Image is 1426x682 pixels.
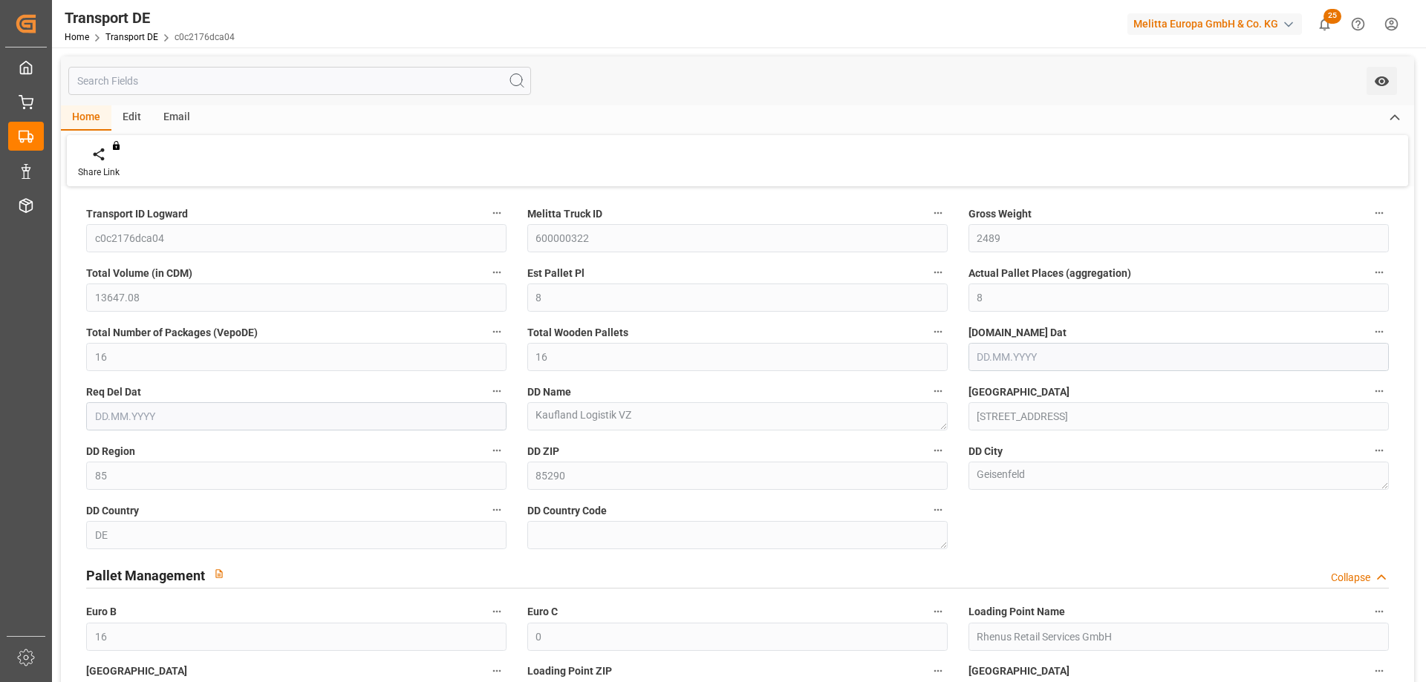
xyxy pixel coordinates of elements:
[968,444,1003,459] span: DD City
[968,325,1067,341] span: [DOMAIN_NAME] Dat
[487,661,507,681] button: [GEOGRAPHIC_DATA]
[86,663,187,679] span: [GEOGRAPHIC_DATA]
[928,263,948,282] button: Est Pallet Pl
[111,105,152,131] div: Edit
[1370,661,1389,681] button: [GEOGRAPHIC_DATA]
[86,206,188,222] span: Transport ID Logward
[527,266,585,281] span: Est Pallet Pl
[86,402,507,430] input: DD.MM.YYYY
[1370,602,1389,621] button: Loading Point Name
[968,206,1032,222] span: Gross Weight
[527,503,607,519] span: DD Country Code
[1370,263,1389,282] button: Actual Pallet Places (aggregation)
[86,444,135,459] span: DD Region
[86,266,192,281] span: Total Volume (in CDM)
[527,604,558,620] span: Euro C
[928,602,948,621] button: Euro C
[487,322,507,341] button: Total Number of Packages (VepoDE)
[1308,7,1341,41] button: show 25 new notifications
[61,105,111,131] div: Home
[487,441,507,460] button: DD Region
[86,565,205,586] h2: Pallet Management
[928,203,948,223] button: Melitta Truck ID
[527,325,628,341] span: Total Wooden Pallets
[65,32,89,42] a: Home
[68,67,531,95] input: Search Fields
[152,105,201,131] div: Email
[1367,67,1397,95] button: open menu
[205,560,233,588] button: View description
[928,322,948,341] button: Total Wooden Pallets
[105,32,158,42] a: Transport DE
[487,263,507,282] button: Total Volume (in CDM)
[527,206,602,222] span: Melitta Truck ID
[487,602,507,621] button: Euro B
[527,402,948,430] textarea: Kaufland Logistik VZ
[527,663,612,679] span: Loading Point ZIP
[487,203,507,223] button: Transport ID Logward
[86,604,117,620] span: Euro B
[928,441,948,460] button: DD ZIP
[928,661,948,681] button: Loading Point ZIP
[968,384,1069,400] span: [GEOGRAPHIC_DATA]
[1331,570,1370,586] div: Collapse
[86,325,258,341] span: Total Number of Packages (VepoDE)
[968,663,1069,679] span: [GEOGRAPHIC_DATA]
[527,444,559,459] span: DD ZIP
[928,500,948,519] button: DD Country Code
[86,503,139,519] span: DD Country
[487,500,507,519] button: DD Country
[1324,9,1341,24] span: 25
[968,604,1065,620] span: Loading Point Name
[968,343,1389,371] input: DD.MM.YYYY
[968,462,1389,490] textarea: Geisenfeld
[1370,381,1389,401] button: [GEOGRAPHIC_DATA]
[968,266,1131,281] span: Actual Pallet Places (aggregation)
[65,7,235,29] div: Transport DE
[928,381,948,401] button: DD Name
[1341,7,1375,41] button: Help Center
[86,384,141,400] span: Req Del Dat
[1370,322,1389,341] button: [DOMAIN_NAME] Dat
[1127,10,1308,38] button: Melitta Europa GmbH & Co. KG
[527,384,571,400] span: DD Name
[1127,13,1302,35] div: Melitta Europa GmbH & Co. KG
[487,381,507,401] button: Req Del Dat
[1370,203,1389,223] button: Gross Weight
[1370,441,1389,460] button: DD City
